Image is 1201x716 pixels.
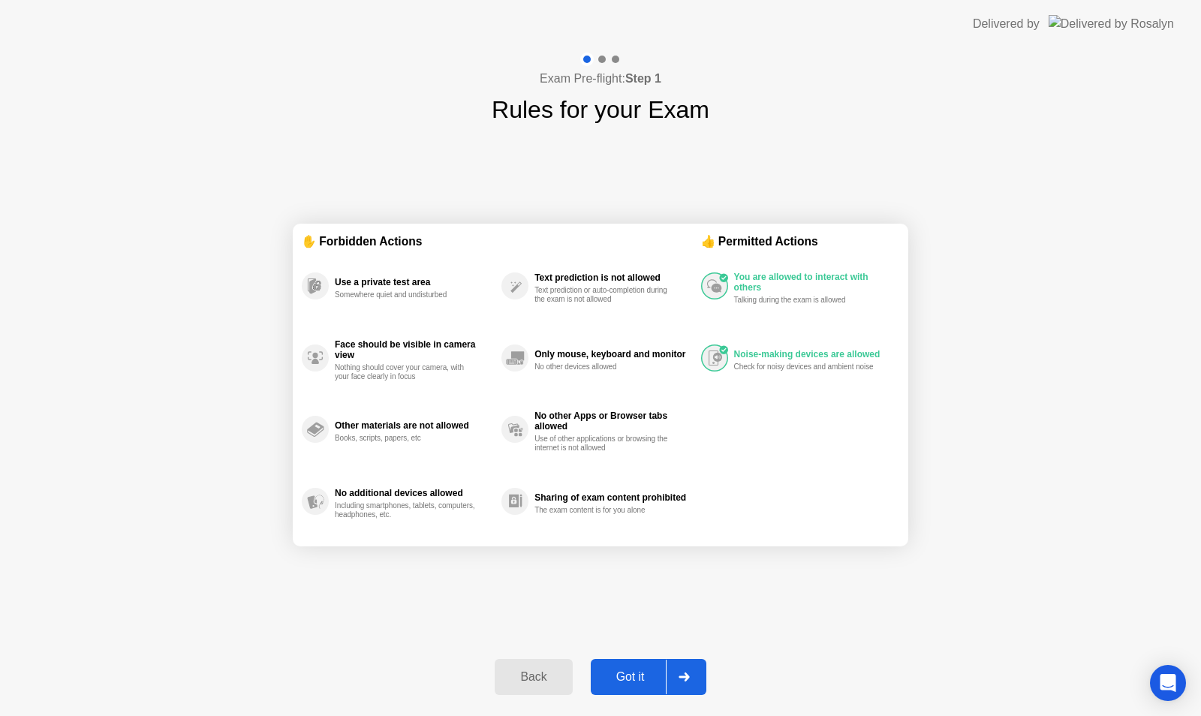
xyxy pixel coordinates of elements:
[335,434,477,443] div: Books, scripts, papers, etc
[701,233,899,250] div: 👍 Permitted Actions
[335,420,494,431] div: Other materials are not allowed
[534,506,676,515] div: The exam content is for you alone
[540,70,661,88] h4: Exam Pre-flight:
[534,435,676,453] div: Use of other applications or browsing the internet is not allowed
[335,501,477,519] div: Including smartphones, tablets, computers, headphones, etc.
[625,72,661,85] b: Step 1
[302,233,701,250] div: ✋ Forbidden Actions
[534,363,676,372] div: No other devices allowed
[534,272,693,283] div: Text prediction is not allowed
[734,349,892,360] div: Noise-making devices are allowed
[534,492,693,503] div: Sharing of exam content prohibited
[534,411,693,432] div: No other Apps or Browser tabs allowed
[534,349,693,360] div: Only mouse, keyboard and monitor
[499,670,567,684] div: Back
[734,272,892,293] div: You are allowed to interact with others
[335,290,477,299] div: Somewhere quiet and undisturbed
[734,296,876,305] div: Talking during the exam is allowed
[492,92,709,128] h1: Rules for your Exam
[595,670,666,684] div: Got it
[591,659,706,695] button: Got it
[495,659,572,695] button: Back
[1150,665,1186,701] div: Open Intercom Messenger
[734,363,876,372] div: Check for noisy devices and ambient noise
[335,277,494,287] div: Use a private test area
[335,488,494,498] div: No additional devices allowed
[335,363,477,381] div: Nothing should cover your camera, with your face clearly in focus
[534,286,676,304] div: Text prediction or auto-completion during the exam is not allowed
[973,15,1040,33] div: Delivered by
[335,339,494,360] div: Face should be visible in camera view
[1049,15,1174,32] img: Delivered by Rosalyn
